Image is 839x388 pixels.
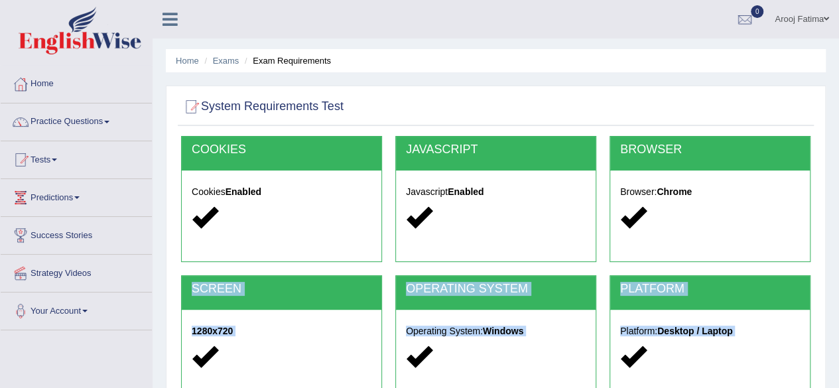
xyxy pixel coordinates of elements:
[620,283,800,296] h2: PLATFORM
[406,326,586,336] h5: Operating System:
[406,187,586,197] h5: Javascript
[657,186,692,197] strong: Chrome
[192,187,371,197] h5: Cookies
[1,292,152,326] a: Your Account
[181,97,344,117] h2: System Requirements Test
[192,283,371,296] h2: SCREEN
[483,326,523,336] strong: Windows
[241,54,331,67] li: Exam Requirements
[406,143,586,157] h2: JAVASCRIPT
[176,56,199,66] a: Home
[1,255,152,288] a: Strategy Videos
[448,186,484,197] strong: Enabled
[1,103,152,137] a: Practice Questions
[213,56,239,66] a: Exams
[192,143,371,157] h2: COOKIES
[406,283,586,296] h2: OPERATING SYSTEM
[620,143,800,157] h2: BROWSER
[192,326,233,336] strong: 1280x720
[751,5,764,18] span: 0
[657,326,733,336] strong: Desktop / Laptop
[620,187,800,197] h5: Browser:
[1,179,152,212] a: Predictions
[620,326,800,336] h5: Platform:
[1,66,152,99] a: Home
[1,141,152,174] a: Tests
[1,217,152,250] a: Success Stories
[226,186,261,197] strong: Enabled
